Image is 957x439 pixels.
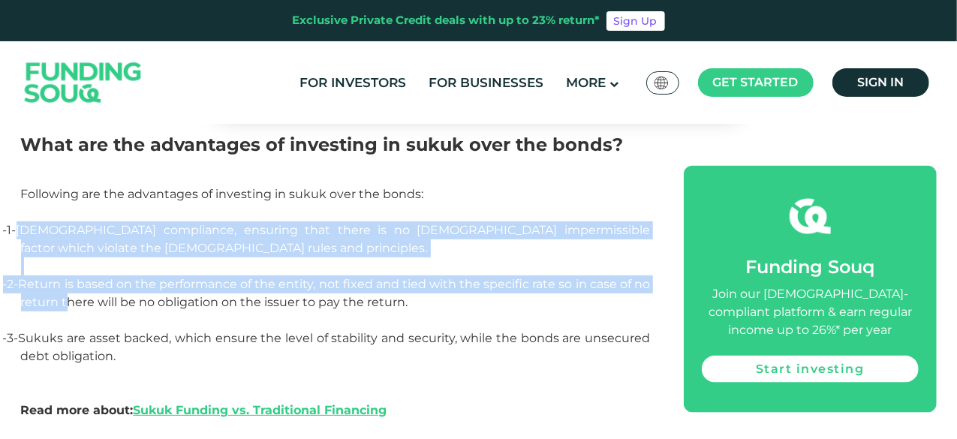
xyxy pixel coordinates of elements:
[17,223,651,255] span: [DEMOGRAPHIC_DATA] compliance, ensuring that there is no [DEMOGRAPHIC_DATA] impermissible factor ...
[832,68,929,97] a: Sign in
[21,134,624,155] span: What are the advantages of investing in sukuk over the bonds?
[702,355,918,382] a: Start investing
[745,255,874,277] span: Funding Souq
[3,331,19,345] span: -
[606,11,665,31] a: Sign Up
[8,277,19,291] span: 2-
[19,277,651,309] span: Return is based on the performance of the entity, not fixed and tied with the specific rate so in...
[655,77,668,89] img: SA Flag
[713,75,799,89] span: Get started
[134,403,387,417] a: Sukuk Funding vs. Traditional Financing
[10,45,157,121] img: Logo
[566,75,606,90] span: More
[702,284,918,338] div: Join our [DEMOGRAPHIC_DATA]-compliant platform & earn regular income up to 26%* per year
[8,223,17,237] span: 1-
[296,71,410,95] a: For Investors
[19,331,651,417] span: Sukuks are asset backed, which ensure the level of stability and security, while the bonds are un...
[3,223,17,237] span: -
[425,71,547,95] a: For Businesses
[293,12,600,29] div: Exclusive Private Credit deals with up to 23% return*
[8,331,19,345] span: 3-
[21,187,424,201] span: Following are the advantages of investing in sukuk over the bonds:
[3,277,19,291] span: -
[21,403,387,417] strong: Read more about:
[857,75,904,89] span: Sign in
[790,195,831,236] img: fsicon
